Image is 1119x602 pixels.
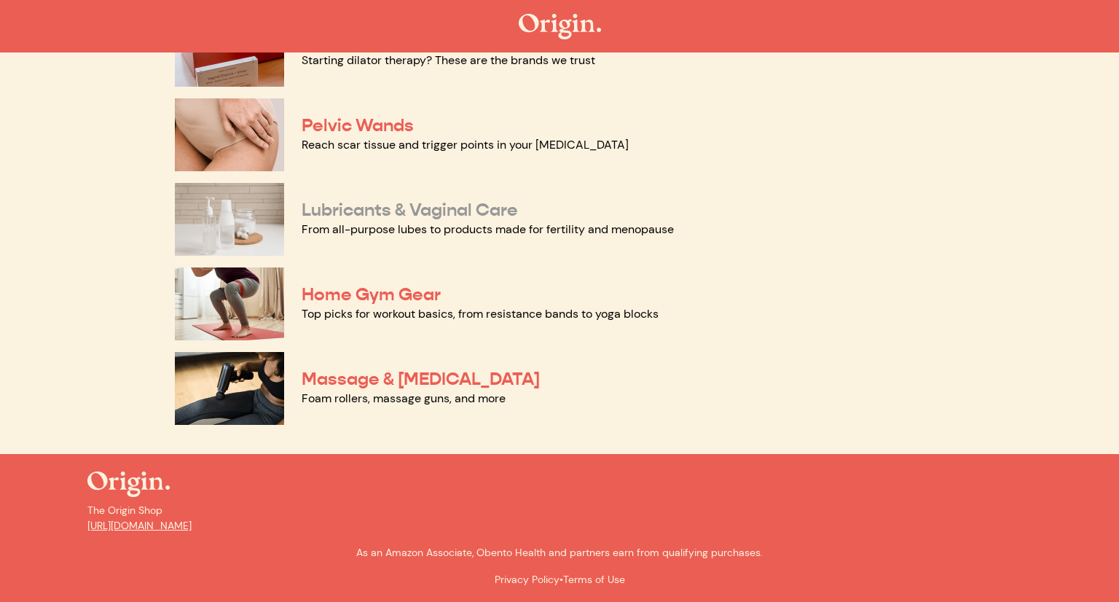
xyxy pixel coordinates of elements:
img: Massage & Myofascial Release [175,352,284,425]
a: Starting dilator therapy? These are the brands we trust [302,52,595,68]
a: Foam rollers, massage guns, and more [302,391,506,406]
img: Home Gym Gear [175,267,284,340]
a: [URL][DOMAIN_NAME] [87,519,192,532]
a: Massage & [MEDICAL_DATA] [302,368,540,390]
a: Reach scar tissue and trigger points in your [MEDICAL_DATA] [302,137,629,152]
img: The Origin Shop [519,14,601,39]
p: As an Amazon Associate, Obento Health and partners earn from qualifying purchases. [87,545,1032,560]
a: Home Gym Gear [302,284,441,305]
a: From all-purpose lubes to products made for fertility and menopause [302,222,674,237]
a: Terms of Use [563,573,625,586]
img: The Origin Shop [87,472,170,497]
a: Lubricants & Vaginal Care [302,199,518,221]
p: The Origin Shop [87,503,1032,533]
p: • [87,572,1032,587]
a: Privacy Policy [495,573,559,586]
a: Top picks for workout basics, from resistance bands to yoga blocks [302,306,659,321]
img: Pelvic Wands [175,98,284,171]
img: Lubricants & Vaginal Care [175,183,284,256]
a: Pelvic Wands [302,114,414,136]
